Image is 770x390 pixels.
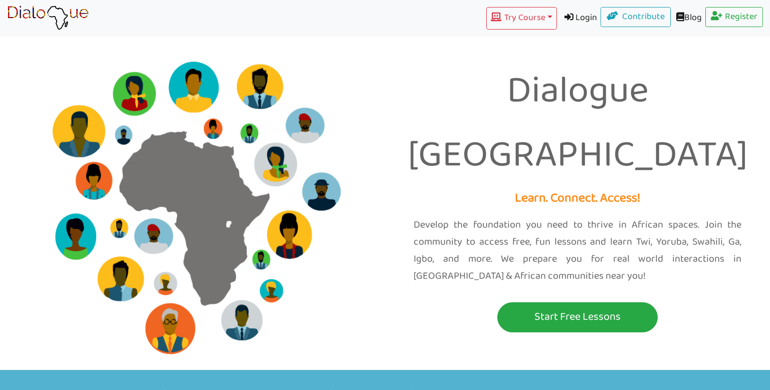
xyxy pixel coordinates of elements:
p: Develop the foundation you need to thrive in African spaces. Join the community to access free, f... [414,217,741,285]
button: Try Course [486,7,556,30]
a: Register [705,7,763,27]
a: Blog [671,7,705,30]
p: Learn. Connect. Access! [393,188,762,210]
p: Dialogue [GEOGRAPHIC_DATA] [393,60,762,188]
a: Contribute [601,7,671,27]
img: learn African language platform app [7,6,89,31]
a: Login [557,7,601,30]
p: Start Free Lessons [500,308,655,326]
button: Start Free Lessons [497,302,658,332]
a: Start Free Lessons [393,302,762,332]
